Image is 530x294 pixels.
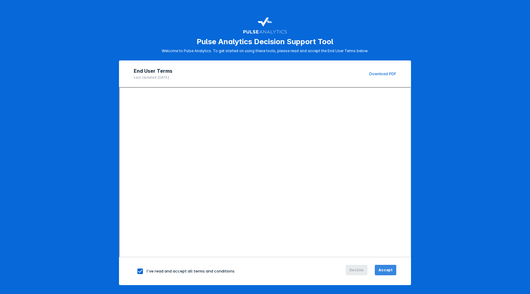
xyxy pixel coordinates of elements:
span: Accept [378,267,393,273]
button: Decline [346,265,368,275]
span: Decline [349,267,364,273]
p: Last Updated: [DATE] [134,75,172,79]
button: Accept [375,265,396,275]
p: Welcome to Pulse Analytics. To get started on using these tools, please read and accept the End U... [162,48,369,53]
span: I've read and accept all terms and conditions [147,269,235,273]
img: pulse-logo-user-terms.svg [243,15,287,35]
h2: End User Terms [134,68,172,74]
a: Download PDF [369,72,396,76]
h1: Pulse Analytics Decision Support Tool [197,37,333,46]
